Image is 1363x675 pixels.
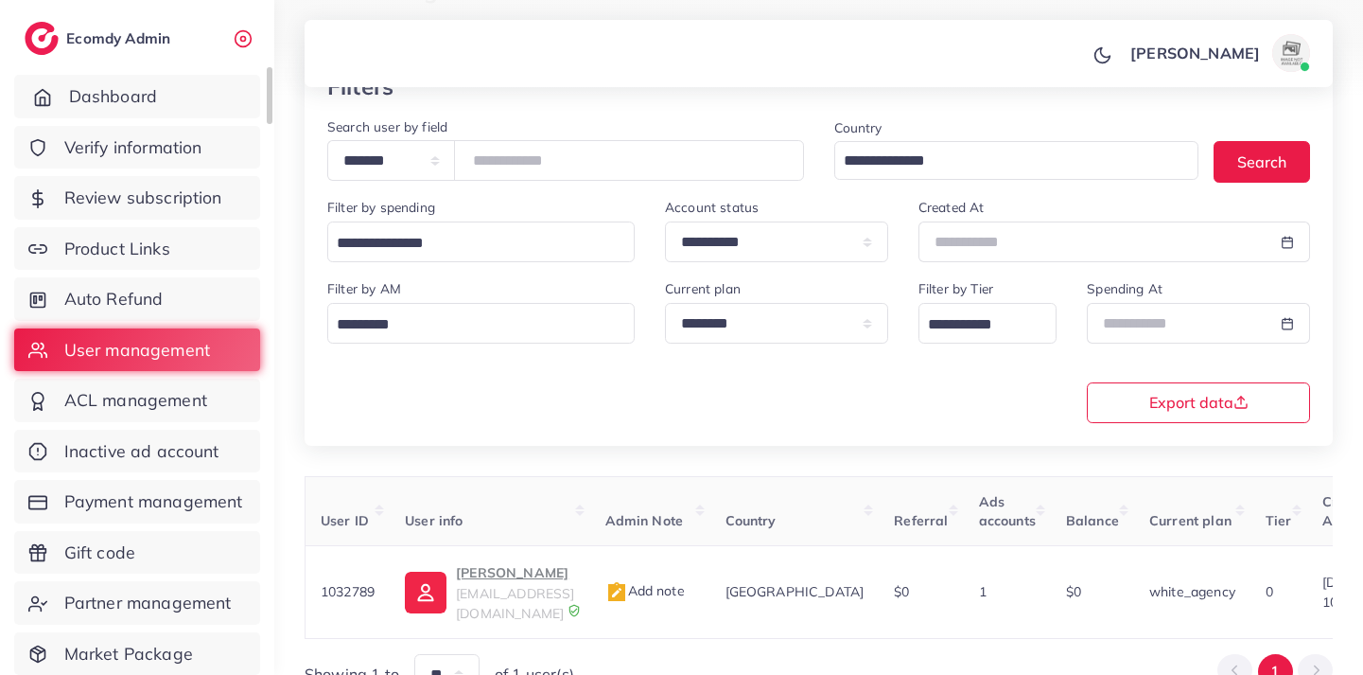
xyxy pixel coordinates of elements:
[327,198,435,217] label: Filter by spending
[834,141,1199,180] div: Search for option
[330,311,610,340] input: Search for option
[405,561,574,623] a: [PERSON_NAME][EMAIL_ADDRESS][DOMAIN_NAME]
[14,176,260,220] a: Review subscription
[64,338,210,363] span: User management
[1087,279,1162,298] label: Spending At
[14,531,260,575] a: Gift code
[66,29,175,47] h2: Ecomdy Admin
[1266,583,1273,600] span: 0
[327,117,447,136] label: Search user by field
[321,583,375,600] span: 1032789
[405,512,463,529] span: User info
[14,379,260,422] a: ACL management
[605,582,685,599] span: Add note
[64,186,222,210] span: Review subscription
[1149,512,1232,529] span: Current plan
[568,604,581,617] img: 9CAL8B2pu8EFxCJHYAAAAldEVYdGRhdGU6Y3JlYXRlADIwMjItMTItMDlUMDQ6NTg6MzkrMDA6MDBXSlgLAAAAJXRFWHRkYXR...
[330,229,610,258] input: Search for option
[14,126,260,169] a: Verify information
[64,439,219,464] span: Inactive ad account
[64,489,243,514] span: Payment management
[14,227,260,271] a: Product Links
[1266,512,1292,529] span: Tier
[894,583,909,600] span: $0
[456,585,574,621] span: [EMAIL_ADDRESS][DOMAIN_NAME]
[1130,42,1260,64] p: [PERSON_NAME]
[1149,395,1249,410] span: Export data
[1120,34,1318,72] a: [PERSON_NAME]avatar
[64,237,170,261] span: Product Links
[918,303,1057,344] div: Search for option
[64,287,164,311] span: Auto Refund
[921,311,1033,340] input: Search for option
[918,198,985,217] label: Created At
[605,512,684,529] span: Admin Note
[725,583,865,600] span: [GEOGRAPHIC_DATA]
[834,118,882,137] label: Country
[64,135,202,160] span: Verify information
[979,583,987,600] span: 1
[69,84,157,109] span: Dashboard
[64,541,135,565] span: Gift code
[1272,34,1310,72] img: avatar
[64,388,207,413] span: ACL management
[14,430,260,473] a: Inactive ad account
[327,279,401,298] label: Filter by AM
[1149,583,1235,600] span: white_agency
[456,561,574,584] p: [PERSON_NAME]
[327,73,393,100] h3: Filters
[14,329,260,372] a: User management
[321,512,369,529] span: User ID
[64,642,193,666] span: Market Package
[918,279,993,298] label: Filter by Tier
[14,277,260,321] a: Auto Refund
[327,222,635,262] div: Search for option
[894,512,948,529] span: Referral
[327,303,635,344] div: Search for option
[14,480,260,524] a: Payment management
[25,22,59,55] img: logo
[1214,141,1310,182] button: Search
[665,198,759,217] label: Account status
[25,22,175,55] a: logoEcomdy Admin
[14,581,260,625] a: Partner management
[64,591,232,615] span: Partner management
[665,279,741,298] label: Current plan
[1066,512,1119,529] span: Balance
[1066,583,1081,600] span: $0
[405,572,446,613] img: ic-user-info.36bf1079.svg
[725,512,777,529] span: Country
[837,147,1175,176] input: Search for option
[605,581,628,604] img: admin_note.cdd0b510.svg
[979,493,1036,529] span: Ads accounts
[14,75,260,118] a: Dashboard
[1087,382,1310,423] button: Export data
